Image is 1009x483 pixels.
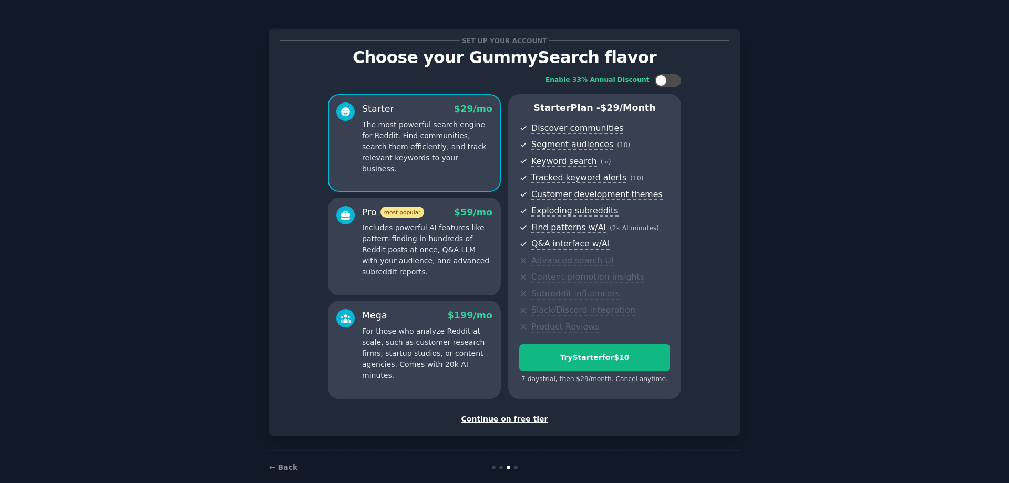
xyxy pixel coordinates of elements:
[531,305,635,316] span: Slack/Discord integration
[617,141,630,149] span: ( 10 )
[519,101,670,115] p: Starter Plan -
[448,310,492,321] span: $ 199 /mo
[531,289,620,300] span: Subreddit influencers
[454,104,492,114] span: $ 29 /mo
[362,102,394,116] div: Starter
[380,207,425,218] span: most popular
[531,172,626,183] span: Tracked keyword alerts
[601,158,611,166] span: ( ∞ )
[362,222,492,278] p: Includes powerful AI features like pattern-finding in hundreds of Reddit posts at once, Q&A LLM w...
[460,35,549,46] span: Set up your account
[531,139,613,150] span: Segment audiences
[531,189,663,200] span: Customer development themes
[362,326,492,381] p: For those who analyze Reddit at scale, such as customer research firms, startup studios, or conte...
[520,352,670,363] div: Try Starter for $10
[630,174,643,182] span: ( 10 )
[531,239,610,250] span: Q&A interface w/AI
[531,156,597,167] span: Keyword search
[280,414,729,425] div: Continue on free tier
[610,224,659,232] span: ( 2k AI minutes )
[454,207,492,218] span: $ 59 /mo
[362,206,424,219] div: Pro
[545,76,650,85] div: Enable 33% Annual Discount
[362,309,387,322] div: Mega
[531,272,644,283] span: Content promotion insights
[531,255,613,266] span: Advanced search UI
[600,102,656,113] span: $ 29 /month
[531,205,618,217] span: Exploding subreddits
[280,48,729,67] p: Choose your GummySearch flavor
[362,119,492,174] p: The most powerful search engine for Reddit. Find communities, search them efficiently, and track ...
[519,375,670,384] div: 7 days trial, then $ 29 /month . Cancel anytime.
[531,322,599,333] span: Product Reviews
[531,222,606,233] span: Find patterns w/AI
[269,463,297,471] a: ← Back
[519,344,670,371] button: TryStarterfor$10
[531,123,623,134] span: Discover communities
